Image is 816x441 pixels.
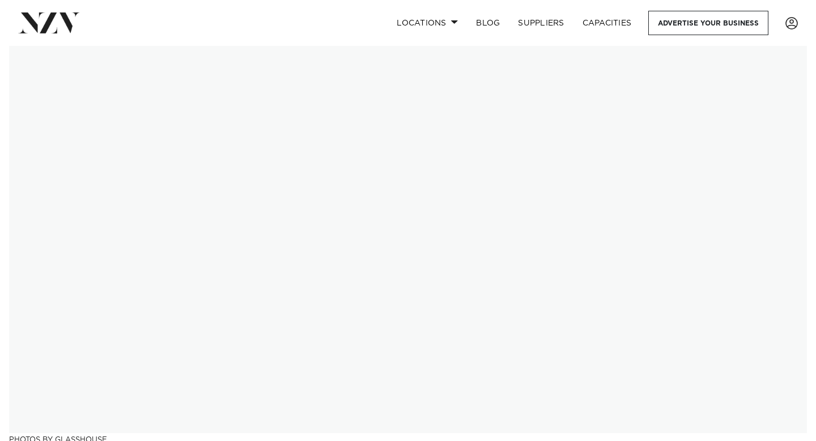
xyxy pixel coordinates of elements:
[18,12,80,33] img: nzv-logo.png
[388,11,467,35] a: Locations
[509,11,573,35] a: SUPPLIERS
[467,11,509,35] a: BLOG
[573,11,641,35] a: Capacities
[648,11,768,35] a: Advertise your business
